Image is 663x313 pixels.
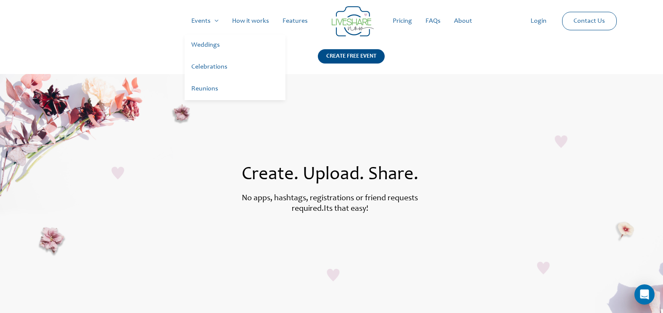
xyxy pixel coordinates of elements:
[185,34,285,56] a: Weddings
[567,12,612,30] a: Contact Us
[318,49,385,74] a: CREATE FREE EVENT
[185,56,285,78] a: Celebrations
[185,78,285,100] a: Reunions
[242,194,418,213] label: No apps, hashtags, registrations or friend requests required.
[524,8,553,34] a: Login
[276,8,314,34] a: Features
[634,284,655,305] div: Open Intercom Messenger
[15,8,648,34] nav: Site Navigation
[318,49,385,64] div: CREATE FREE EVENT
[324,205,368,213] label: Its that easy!
[225,8,276,34] a: How it works
[419,8,447,34] a: FAQs
[242,166,418,184] span: Create. Upload. Share.
[447,8,479,34] a: About
[185,8,225,34] a: Events
[386,8,419,34] a: Pricing
[332,6,374,37] img: Group 14 | Live Photo Slideshow for Events | Create Free Events Album for Any Occasion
